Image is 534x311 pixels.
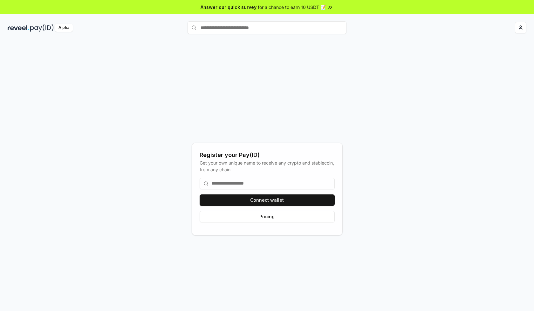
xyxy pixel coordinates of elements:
[30,24,54,32] img: pay_id
[200,151,335,159] div: Register your Pay(ID)
[200,159,335,173] div: Get your own unique name to receive any crypto and stablecoin, from any chain
[200,211,335,222] button: Pricing
[200,194,335,206] button: Connect wallet
[55,24,73,32] div: Alpha
[8,24,29,32] img: reveel_dark
[258,4,326,10] span: for a chance to earn 10 USDT 📝
[201,4,257,10] span: Answer our quick survey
